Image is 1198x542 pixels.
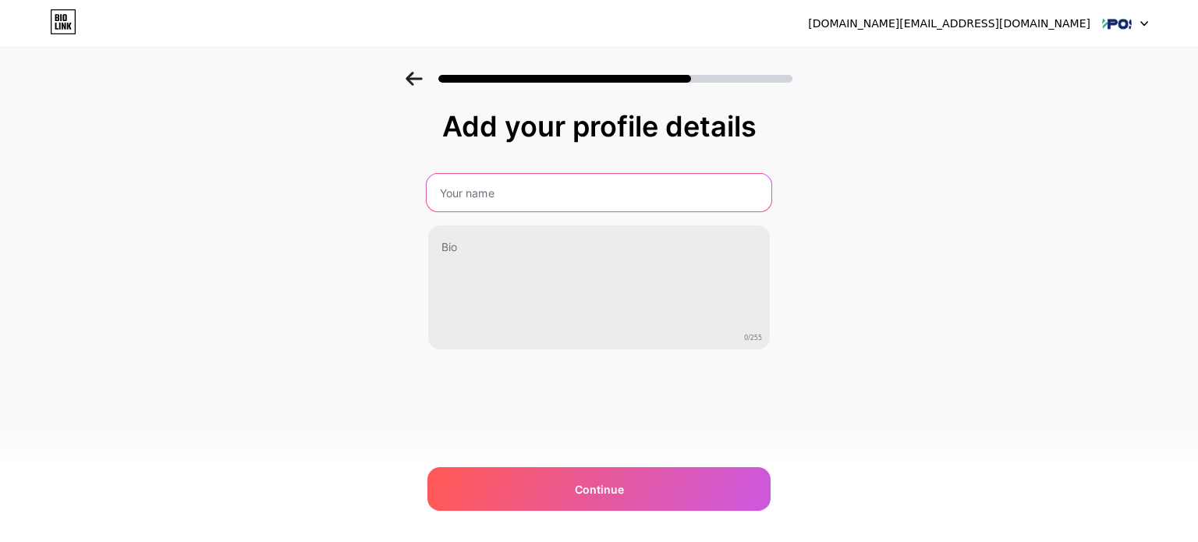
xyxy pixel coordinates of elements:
[808,16,1090,32] div: [DOMAIN_NAME][EMAIL_ADDRESS][DOMAIN_NAME]
[435,111,763,142] div: Add your profile details
[744,334,762,343] span: 0/255
[427,174,771,211] input: Your name
[1102,9,1132,38] img: epos
[575,481,624,498] span: Continue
